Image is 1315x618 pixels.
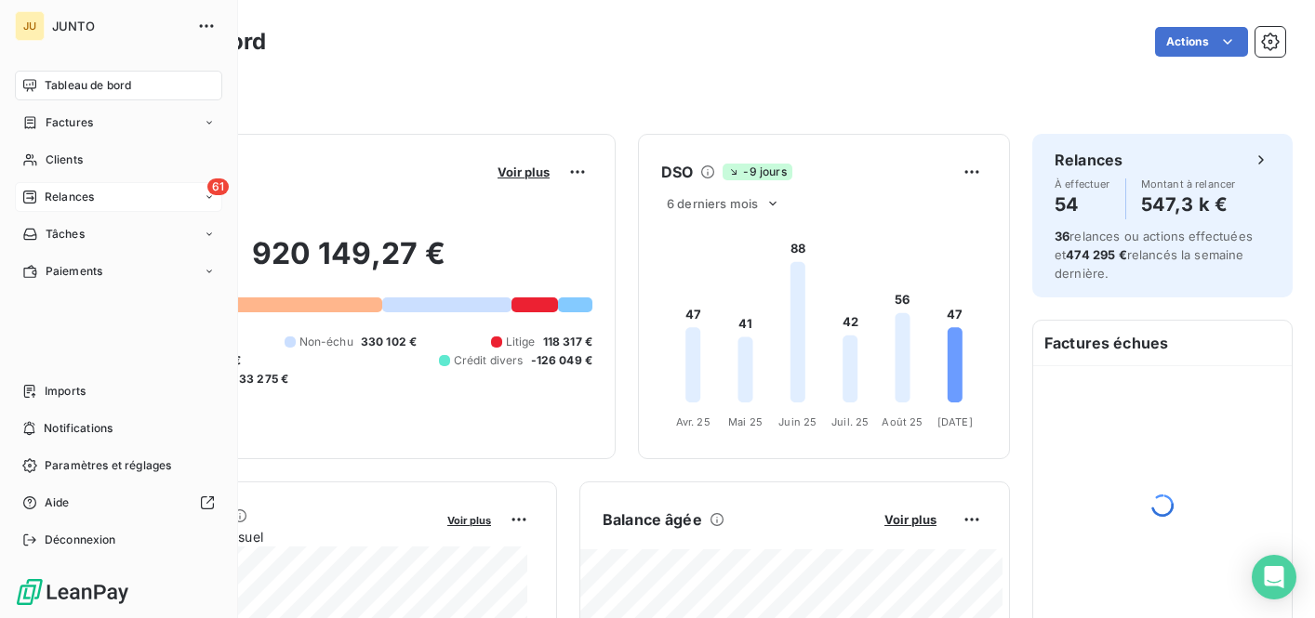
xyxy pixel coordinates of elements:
tspan: Avr. 25 [676,415,711,428]
span: Chiffre d'affaires mensuel [105,527,434,546]
span: Crédit divers [454,352,524,369]
span: Voir plus [884,512,936,527]
tspan: Août 25 [882,415,923,428]
span: Paiements [46,263,102,280]
button: Voir plus [879,511,942,528]
h6: Factures échues [1033,321,1292,365]
span: Voir plus [498,164,550,179]
span: 6 derniers mois [667,196,758,211]
span: Aide [45,494,70,511]
span: 118 317 € [543,334,592,350]
tspan: [DATE] [937,415,973,428]
span: Factures [46,114,93,131]
button: Actions [1155,27,1248,57]
h6: Relances [1055,149,1122,171]
tspan: Juil. 25 [831,415,869,428]
span: Litige [506,334,536,350]
span: Paramètres et réglages [45,457,171,474]
span: JUNTO [52,19,186,33]
h6: Balance âgée [603,508,702,531]
span: Notifications [44,420,113,437]
span: 474 295 € [1066,247,1126,262]
h6: DSO [661,161,693,183]
span: -126 049 € [531,352,593,369]
span: Voir plus [447,514,491,527]
span: Imports [45,383,86,400]
span: À effectuer [1055,178,1110,190]
span: Déconnexion [45,532,116,548]
div: Open Intercom Messenger [1252,555,1296,599]
tspan: Juin 25 [778,415,817,428]
img: Logo LeanPay [15,577,130,607]
span: Non-échu [299,334,353,350]
h4: 547,3 k € [1141,190,1236,219]
span: 61 [207,178,229,195]
span: 36 [1055,229,1069,243]
span: relances ou actions effectuées et relancés la semaine dernière. [1055,229,1253,281]
div: JU [15,11,45,41]
span: 330 102 € [361,334,417,350]
span: -9 jours [723,164,791,180]
button: Voir plus [442,511,497,528]
span: Relances [45,189,94,205]
button: Voir plus [492,164,555,180]
span: Montant à relancer [1141,178,1236,190]
a: Aide [15,488,222,518]
h2: 920 149,27 € [105,235,592,291]
span: -33 275 € [233,371,288,388]
span: Tâches [46,226,85,243]
tspan: Mai 25 [728,415,763,428]
span: Tableau de bord [45,77,131,94]
h4: 54 [1055,190,1110,219]
span: Clients [46,151,83,168]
